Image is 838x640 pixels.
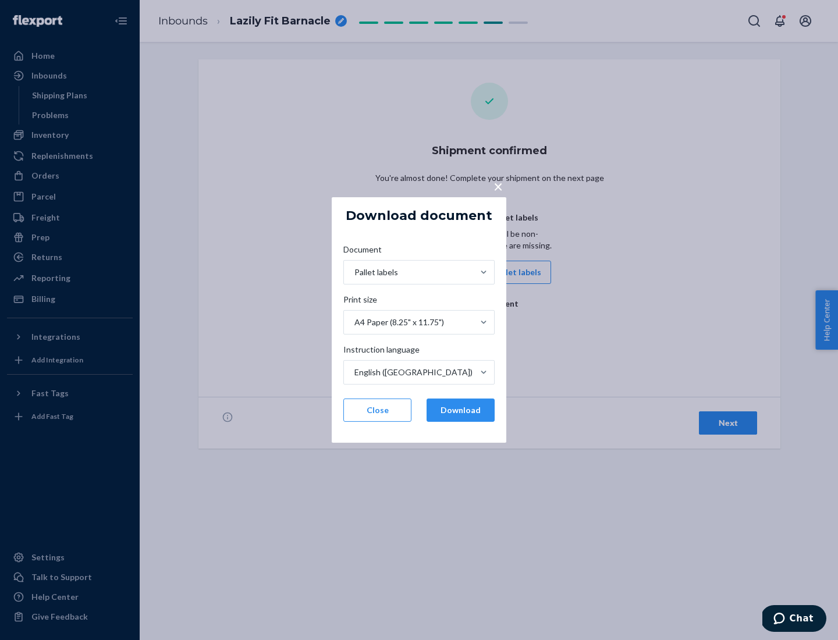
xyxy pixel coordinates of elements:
span: Instruction language [343,344,420,360]
span: × [493,176,503,196]
button: Close [343,399,411,422]
div: A4 Paper (8.25" x 11.75") [354,317,444,328]
h5: Download document [346,209,492,223]
span: Print size [343,294,377,310]
div: English ([GEOGRAPHIC_DATA]) [354,367,473,378]
input: DocumentPallet labels [353,266,354,278]
div: Pallet labels [354,266,398,278]
span: Document [343,244,382,260]
iframe: Opens a widget where you can chat to one of our agents [762,605,826,634]
input: Instruction languageEnglish ([GEOGRAPHIC_DATA]) [353,367,354,378]
button: Download [427,399,495,422]
input: Print sizeA4 Paper (8.25" x 11.75") [353,317,354,328]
